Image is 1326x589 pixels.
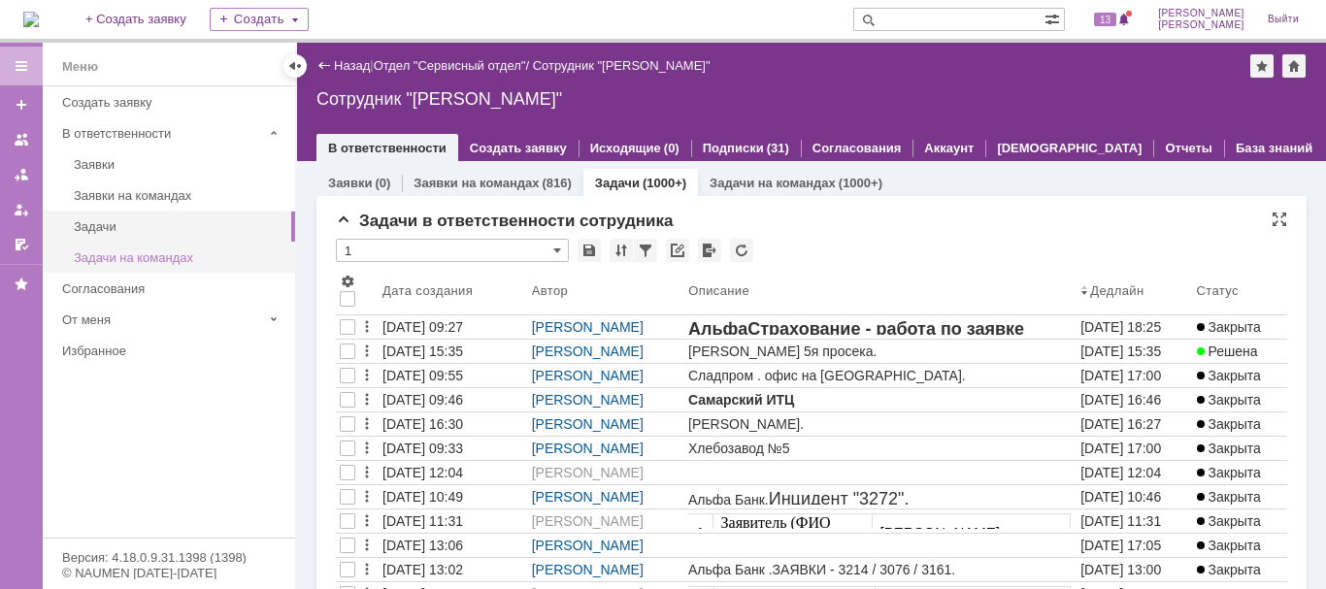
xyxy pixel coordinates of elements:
div: Действия [359,489,375,505]
span: Подробное описание проблемы (при необходимости приложить скриншоты, фото, видео) [33,452,172,556]
a: Согласования [54,274,291,304]
span: . [131,326,135,342]
span: 2 [8,82,16,98]
a: Отчеты [1165,141,1212,155]
div: [DATE] 15:35 [382,344,463,359]
div: [DATE] 12:04 [1080,465,1161,480]
div: Действия [359,368,375,383]
span: [PHONE_NUMBER] [205,78,327,93]
span: Подробное описание проблемы (при необходимости приложить скриншоты, фото, видео) [33,303,172,407]
div: Сохранить вид [578,239,601,262]
span: Место расположения заявителя (адрес площадки) [33,143,173,194]
div: Дата создания [382,283,473,298]
a: Назад [334,58,370,73]
span: 1. Кабинет отдела подготовки и проведения закупок/МФУ Kyocera M 2040 dn, VCF7965301 2. Склад ИТ/М... [195,212,370,393]
div: Экспорт списка [698,239,721,262]
a: [DATE] 16:46 [1077,388,1192,411]
a: Закрыта [1193,461,1287,484]
span: 1 [8,11,16,27]
span: Место расположения заявителя (адрес площадки) [33,158,173,210]
div: Отложена [514,27,590,46]
div: [DATE] 16:30 [382,416,463,432]
a: [PERSON_NAME] [532,538,644,553]
span: Расширенный поиск [1044,9,1064,27]
span: Средняя [195,322,253,339]
div: [DATE] 10:49 [382,489,463,505]
span: Имя рабочего места / модель, серийный номер (при необходимости) [33,219,174,288]
div: Фильтрация... [634,239,657,262]
a: Задачи [66,212,291,242]
div: Задачи [74,219,283,234]
span: Заявитель (ФИО пользователя) [33,16,143,50]
span: 89171136838 [195,97,284,114]
div: (0) [664,141,680,155]
div: Добавить в избранное [1250,54,1274,78]
div: Описание [688,283,749,298]
a: Перейти на домашнюю страницу [23,12,39,27]
span: 3 [8,161,16,178]
span: Заявитель (ФИО пользователя) [33,1,143,35]
a: Заявки на командах [66,180,291,211]
span: 4 [8,245,16,262]
a: [DATE] 10:46 [1077,485,1192,508]
a: [PERSON_NAME] [532,562,644,577]
div: От меня [62,312,262,327]
span: [PERSON_NAME] [192,11,312,27]
span: г. [STREET_ADDRESS][PERSON_NAME] [192,152,348,185]
div: [DATE] 11:31 [382,513,463,529]
div: | [370,57,373,72]
span: Актовый зал (догазификация) Ricoh Aficio M C2000 s/n: 4571M830086 [195,198,362,264]
div: [DATE] 17:00 [1080,441,1161,456]
div: © NAUMEN [DATE]-[DATE] [62,567,276,579]
div: Скопировать ссылку на список [666,239,689,262]
a: Перейти к работе в системе/> [8,43,204,59]
div: Меню [62,55,98,79]
div: Задачи на командах [74,250,283,265]
div: 0 [459,29,466,44]
div: Дедлайн [1090,283,1144,298]
span: [PERSON_NAME] [1158,8,1244,19]
a: [DATE] 10:49 [379,485,528,508]
a: Подписки [703,141,764,155]
span: Средняя [195,404,253,420]
span: Контактный телефон заявителя (указать доступный № телефона, по возможности - сотовый) [33,37,172,141]
span: Контактный телефон заявителя (указать доступный № телефона, по возможности - сотовый) [33,52,172,156]
span: Инцидент "3214" в рамках КТО [STREET_ADDRESS] Этаж 9 кабинет 905¶¶HP HP LaserJet M608 CNBVKDK1F6-... [3,84,565,112]
span: Высокая [192,277,250,293]
a: [DATE] 13:06 [379,534,528,557]
div: Сотрудник "[PERSON_NAME]" [533,58,711,73]
a: [DATE] 11:31 [1077,509,1192,533]
div: В работе [274,27,343,46]
div: [DATE] 13:02 [382,562,463,577]
div: [DATE] 17:05 [1080,538,1161,553]
th: Дата создания [379,270,528,315]
font: Отчет по работам в 1С [207,495,351,510]
a: [PERSON_NAME] [532,513,644,529]
a: [DATE] 17:00 [1077,364,1192,387]
span: 3 [8,177,16,193]
span: ) [341,58,346,75]
span: [PERSON_NAME] [195,26,315,43]
span: Подробное описание проблемы (при необходимости приложить скриншоты, фото, видео) [33,354,172,458]
a: Закрыта [1193,485,1287,508]
div: Избранное [62,344,262,358]
span: nikitinae@hz-5 [41,326,131,342]
a: В ответственности [328,141,447,155]
div: Автор [532,283,569,298]
span: Закрыта [1197,513,1261,529]
a: [PERSON_NAME] [532,392,644,408]
span: Закрыта [1197,392,1261,408]
span: Закрыта [1197,319,1261,335]
div: [DATE] 12:04 [382,465,463,480]
a: Закрыта [1193,315,1287,339]
a: [DATE] 09:27 [379,315,528,339]
span: 4 [8,223,16,240]
div: / [374,58,533,73]
a: Создать заявку [6,89,37,120]
div: [DATE] 18:25 [1080,319,1161,335]
div: На всю страницу [1272,212,1287,227]
div: Действия [359,465,375,480]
